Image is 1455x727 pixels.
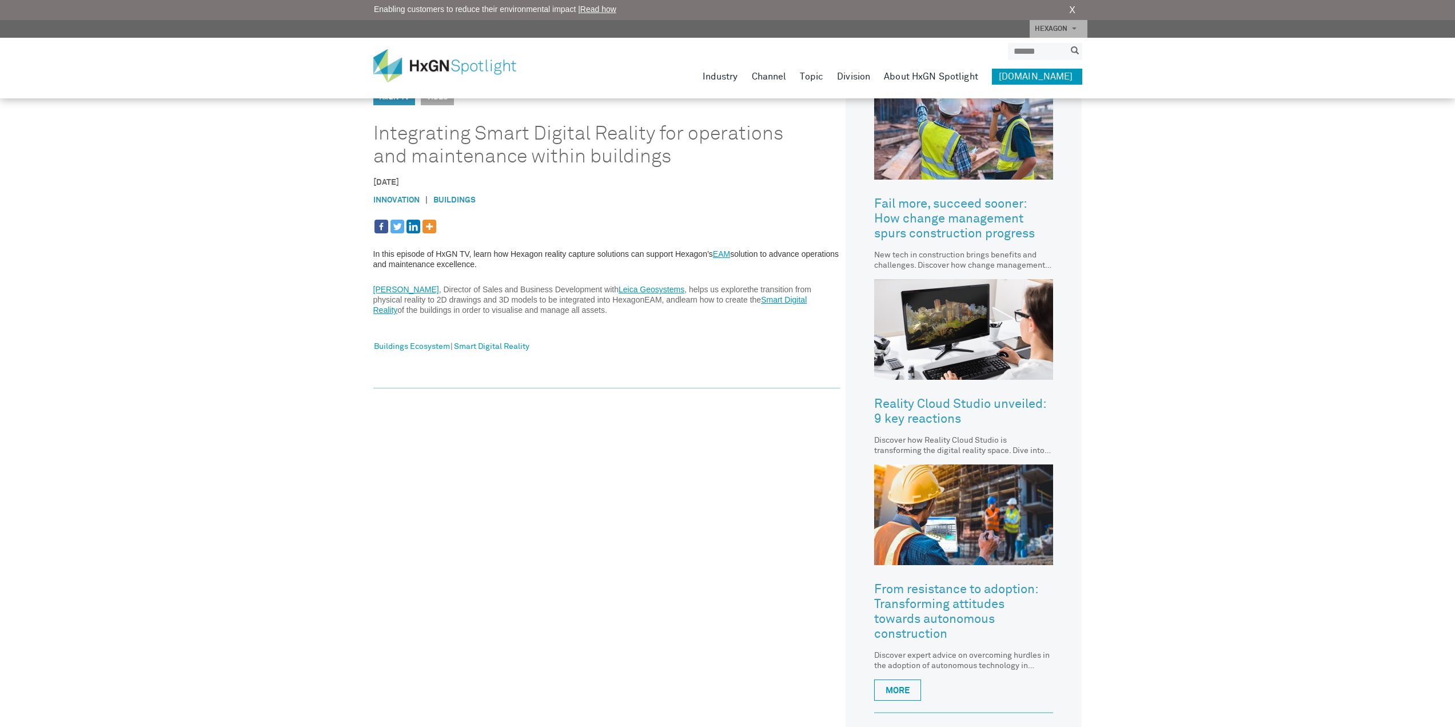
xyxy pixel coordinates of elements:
[373,196,420,204] a: Innovation
[874,79,1053,180] img: Fail more, succeed sooner: How change management spurs construction progress
[874,250,1053,271] div: New tech in construction brings benefits and challenges. Discover how change management aids auto...
[874,574,1053,650] a: From resistance to adoption: Transforming attitudes towards autonomous construction
[713,249,730,259] a: EAM
[374,340,450,355] a: Buildings ecosystem
[373,122,807,168] h1: Integrating Smart Digital Reality for operations and maintenance within buildings
[1030,20,1087,38] a: HEXAGON
[374,3,616,15] span: Enabling customers to reduce their environmental impact |
[619,285,684,294] a: Leica Geosystems
[373,330,840,364] div: |
[373,295,807,315] span: learn how to create the of the buildings in order to visualise and manage all assets.
[703,69,738,85] a: Industry
[406,220,420,233] a: Linkedin
[373,49,533,82] img: HxGN Spotlight
[390,220,404,233] a: Twitter
[422,220,436,233] a: More
[874,188,1053,250] a: Fail more, succeed sooner: How change management spurs construction progress
[373,178,399,186] time: [DATE]
[373,249,840,269] p: In this episode of HxGN TV, learn how Hexagon reality capture solutions can support Hexagon’s sol...
[874,435,1053,456] div: Discover how Reality Cloud Studio is transforming the digital reality space. Dive into the top 9 ...
[992,69,1082,85] a: [DOMAIN_NAME]
[874,464,1053,565] img: From resistance to adoption: Transforming attitudes towards autonomous construction
[454,340,529,355] a: Smart Digital Reality
[644,295,679,304] span: EAM, and
[800,69,823,85] a: Topic
[874,279,1053,380] img: Reality Cloud Studio unveiled: 9 key reactions
[580,5,616,14] a: Read how
[373,285,439,294] a: [PERSON_NAME]
[1069,3,1075,17] a: X
[433,196,476,204] a: Buildings
[874,650,1053,671] div: Discover expert advice on overcoming hurdles in the adoption of autonomous technology in construc...
[874,388,1053,435] a: Reality Cloud Studio unveiled: 9 key reactions
[420,194,433,206] span: |
[874,680,921,701] a: More
[752,69,787,85] a: Channel
[374,220,388,233] a: Facebook
[373,285,811,304] span: the transition from physical reality to 2D drawings and 3D models to be integrated into Hexagon
[837,69,870,85] a: Division
[373,285,747,294] span: , Director of Sales and Business Development with , helps us explore
[884,69,978,85] a: About HxGN Spotlight
[373,295,807,315] a: Smart Digital Reality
